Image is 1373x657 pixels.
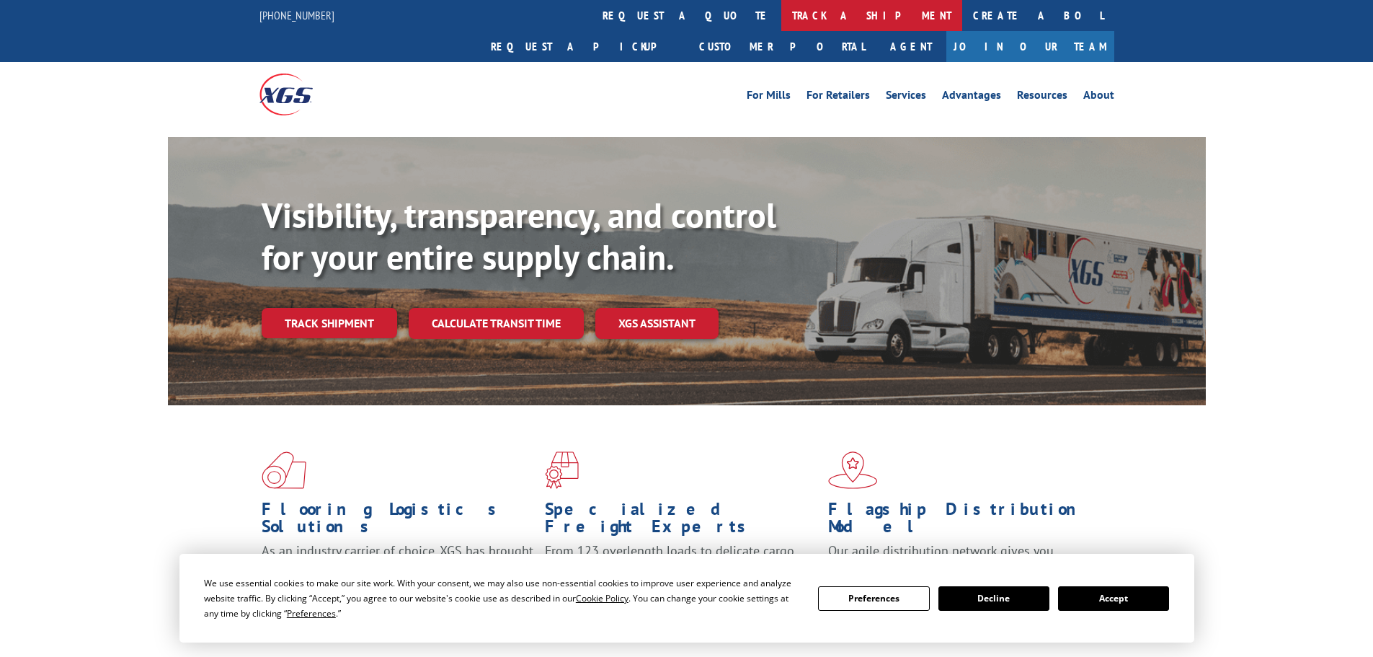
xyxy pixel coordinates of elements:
p: From 123 overlength loads to delicate cargo, our experienced staff knows the best way to move you... [545,542,817,607]
a: Join Our Team [946,31,1114,62]
div: We use essential cookies to make our site work. With your consent, we may also use non-essential ... [204,576,801,621]
b: Visibility, transparency, and control for your entire supply chain. [262,193,776,279]
a: Customer Portal [688,31,876,62]
a: [PHONE_NUMBER] [259,8,334,22]
div: Cookie Consent Prompt [179,554,1194,643]
h1: Flooring Logistics Solutions [262,501,534,542]
button: Preferences [818,586,929,611]
a: Advantages [942,89,1001,105]
a: About [1083,89,1114,105]
h1: Specialized Freight Experts [545,501,817,542]
a: Request a pickup [480,31,688,62]
a: For Retailers [807,89,870,105]
span: As an industry carrier of choice, XGS has brought innovation and dedication to flooring logistics... [262,542,533,594]
img: xgs-icon-total-supply-chain-intelligence-red [262,451,306,489]
a: Resources [1017,89,1067,105]
a: Calculate transit time [409,308,584,339]
span: Cookie Policy [576,592,628,604]
a: Track shipment [262,308,397,338]
button: Decline [938,586,1049,611]
span: Preferences [287,607,336,619]
a: For Mills [747,89,791,105]
a: XGS ASSISTANT [595,308,719,339]
img: xgs-icon-flagship-distribution-model-red [828,451,878,489]
h1: Flagship Distribution Model [828,501,1101,542]
button: Accept [1058,586,1169,611]
img: xgs-icon-focused-on-flooring-red [545,451,579,489]
span: Our agile distribution network gives you nationwide inventory management on demand. [828,542,1093,576]
a: Services [886,89,926,105]
a: Agent [876,31,946,62]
